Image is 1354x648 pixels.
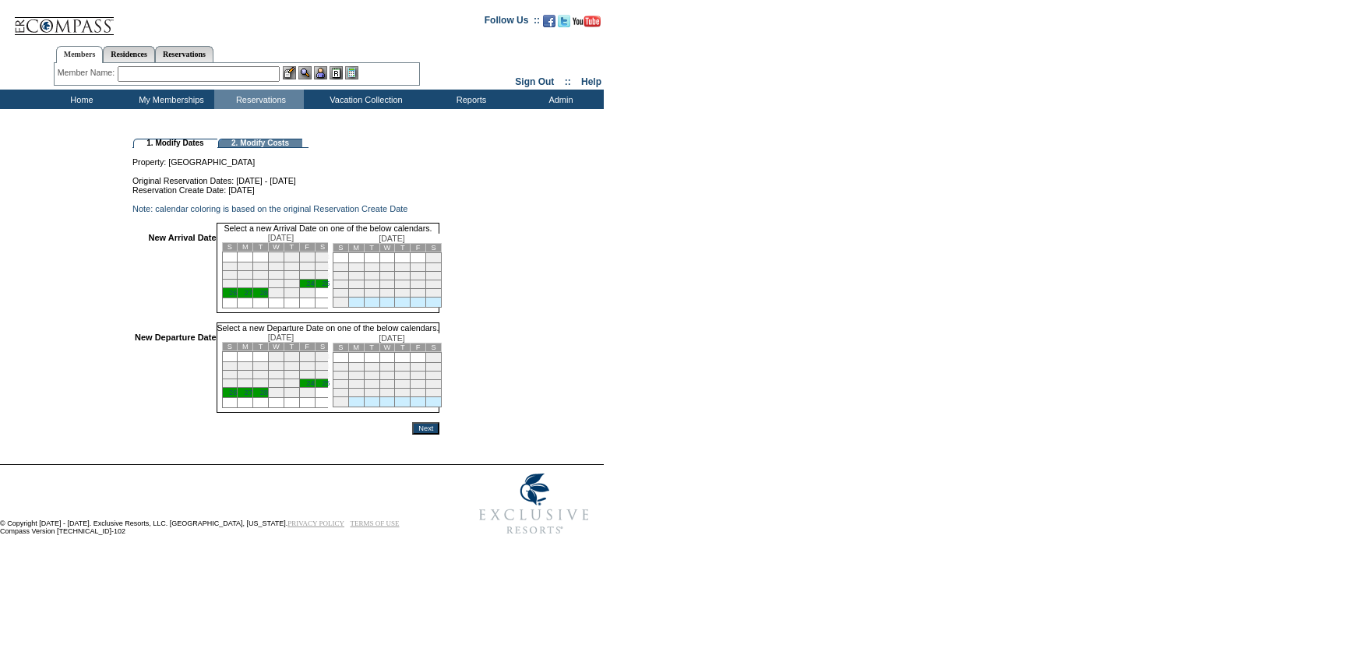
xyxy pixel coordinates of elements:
[364,380,379,389] td: 18
[345,66,358,79] img: b_calculator.gif
[238,280,253,288] td: 20
[306,280,314,287] a: 24
[35,90,125,109] td: Home
[333,289,348,298] td: 23
[222,371,238,379] td: 12
[411,363,426,372] td: 7
[464,465,604,543] img: Exclusive Resorts
[573,19,601,29] a: Subscribe to our YouTube Channel
[364,289,379,298] td: 25
[269,262,284,271] td: 8
[298,66,312,79] img: View
[411,343,426,352] td: F
[229,389,237,396] a: 26
[379,389,395,397] td: 26
[135,233,217,313] td: New Arrival Date
[306,379,314,387] a: 24
[411,272,426,280] td: 14
[238,271,253,280] td: 13
[348,380,364,389] td: 17
[214,90,304,109] td: Reservations
[348,363,364,372] td: 3
[132,148,439,167] td: Property: [GEOGRAPHIC_DATA]
[315,243,330,252] td: S
[348,372,364,380] td: 10
[330,66,343,79] img: Reservations
[333,397,348,407] td: 30
[299,352,315,362] td: 3
[333,389,348,397] td: 23
[395,380,411,389] td: 20
[395,263,411,272] td: 6
[222,379,238,388] td: 19
[364,372,379,380] td: 11
[348,272,364,280] td: 10
[426,380,442,389] td: 22
[379,380,395,389] td: 19
[411,389,426,397] td: 28
[238,371,253,379] td: 13
[299,362,315,371] td: 10
[284,388,299,398] td: 30
[395,289,411,298] td: 27
[379,263,395,272] td: 5
[269,388,284,398] td: 29
[348,280,364,289] td: 17
[543,19,555,29] a: Become our fan on Facebook
[411,244,426,252] td: F
[299,262,315,271] td: 10
[515,76,554,87] a: Sign Out
[135,333,217,413] td: New Departure Date
[315,362,330,371] td: 11
[132,204,439,213] td: Note: calendar coloring is based on the original Reservation Create Date
[395,343,411,352] td: T
[558,19,570,29] a: Follow us on Twitter
[238,343,253,351] td: M
[395,244,411,252] td: T
[514,90,604,109] td: Admin
[253,280,269,288] td: 21
[222,271,238,280] td: 12
[133,139,217,148] td: 1. Modify Dates
[13,4,115,36] img: Compass Home
[269,288,284,298] td: 29
[284,280,299,288] td: 23
[284,343,299,351] td: T
[269,379,284,388] td: 22
[299,388,315,398] td: 31
[253,362,269,371] td: 7
[253,371,269,379] td: 14
[238,362,253,371] td: 6
[485,13,540,32] td: Follow Us ::
[379,372,395,380] td: 12
[543,15,555,27] img: Become our fan on Facebook
[364,263,379,272] td: 4
[364,363,379,372] td: 4
[269,252,284,262] td: 1
[348,389,364,397] td: 24
[364,280,379,289] td: 18
[379,234,405,243] span: [DATE]
[379,280,395,289] td: 19
[426,372,442,380] td: 15
[299,252,315,262] td: 3
[299,371,315,379] td: 17
[299,288,315,298] td: 31
[426,389,442,397] td: 29
[348,263,364,272] td: 3
[333,244,348,252] td: S
[299,243,315,252] td: F
[333,280,348,289] td: 16
[269,280,284,288] td: 22
[217,223,440,233] td: Select a new Arrival Date on one of the below calendars.
[426,263,442,272] td: 8
[222,343,238,351] td: S
[426,280,442,289] td: 22
[379,363,395,372] td: 5
[217,322,440,333] td: Select a new Departure Date on one of the below calendars.
[284,252,299,262] td: 2
[364,244,379,252] td: T
[269,243,284,252] td: W
[379,343,395,352] td: W
[268,233,294,242] span: [DATE]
